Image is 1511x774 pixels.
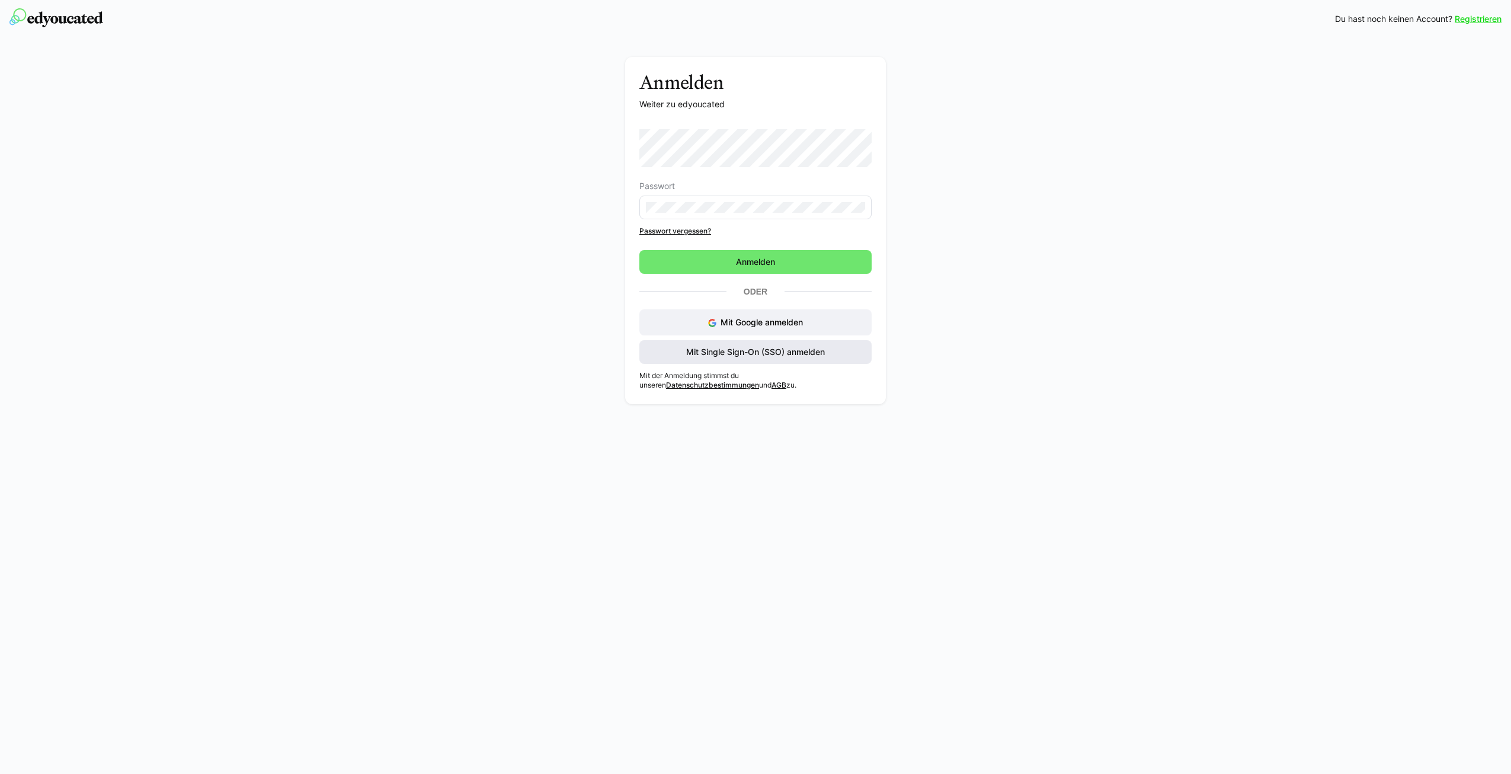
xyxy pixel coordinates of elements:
span: Anmelden [734,256,777,268]
a: AGB [771,380,786,389]
a: Datenschutzbestimmungen [666,380,759,389]
button: Mit Single Sign-On (SSO) anmelden [639,340,872,364]
span: Mit Google anmelden [721,317,803,327]
p: Mit der Anmeldung stimmst du unseren und zu. [639,371,872,390]
span: Passwort [639,181,675,191]
a: Registrieren [1455,13,1502,25]
p: Weiter zu edyoucated [639,98,872,110]
button: Anmelden [639,250,872,274]
span: Du hast noch keinen Account? [1335,13,1452,25]
p: Oder [726,283,785,300]
a: Passwort vergessen? [639,226,872,236]
h3: Anmelden [639,71,872,94]
img: edyoucated [9,8,103,27]
span: Mit Single Sign-On (SSO) anmelden [684,346,827,358]
button: Mit Google anmelden [639,309,872,335]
